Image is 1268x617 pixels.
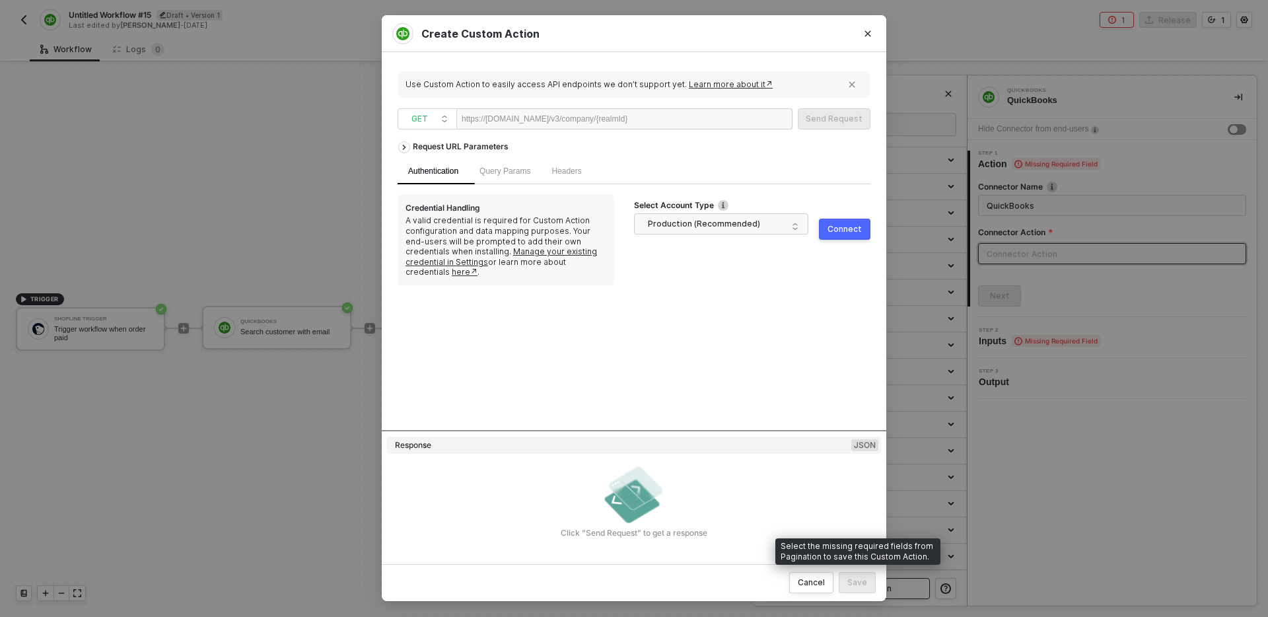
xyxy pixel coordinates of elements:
span: Step 2 [979,328,1100,333]
button: 1 [1100,12,1134,28]
a: Learn more about it↗ [689,80,773,90]
div: Use Custom Action to easily access API endpoints we don’t support yet. [405,80,842,91]
div: Step 1Action Missing Required FieldConnector Nameicon-infoConnector ActionNext [968,151,1257,307]
span: icon-minus [57,589,65,597]
a: here↗ [452,268,477,277]
span: Step 3 [979,369,1014,374]
button: Next [978,285,1021,307]
span: Inputs [979,334,1100,347]
div: Create Custom Action [392,23,876,44]
div: 1 [1221,15,1225,26]
div: Response [395,440,431,451]
div: Hide Connector from end-users [978,123,1088,135]
div: Click ”Send Request” to get a response [387,528,881,538]
span: GET [411,109,448,129]
div: QuickBooks [1007,88,1205,93]
label: Connector Action [978,227,1246,238]
img: icon-info [1091,126,1099,134]
sup: 0 [151,43,164,56]
span: icon-edit [159,11,166,18]
img: integration-icon [983,91,995,103]
span: icon-arrow-right [399,145,409,151]
div: https://[DOMAIN_NAME]/v3/company/{realmId} [462,109,627,129]
button: Close [940,86,956,102]
label: Connector Name [978,181,1246,192]
span: icon-error-page [1108,16,1116,24]
button: Connect [819,219,870,240]
span: Production (Recommended) [648,214,800,234]
div: A valid credential is required for Custom Action configuration and data mapping purposes. Your en... [405,216,606,278]
div: Workflow [40,44,92,55]
span: JSON [851,439,878,451]
span: [PERSON_NAME] [120,20,180,30]
span: Missing Required Field [1012,158,1100,170]
div: Authentication [408,165,458,178]
span: Headers [551,166,581,176]
img: icon-info [718,200,728,211]
input: Connector Action [978,243,1246,264]
div: Last edited by - [DATE] [69,20,633,30]
span: Untitled Workflow #15 [69,9,151,20]
span: Step 1 [978,151,1100,156]
span: icon-settings [1240,16,1248,24]
div: Request URL Parameters [406,135,515,159]
button: Cancel [789,573,833,594]
span: icon-close [848,81,856,89]
button: 1 [1202,12,1231,28]
img: integration-icon [44,14,55,26]
img: integration-icon [396,27,409,40]
button: back [16,12,32,28]
input: Enter description [987,198,1235,213]
div: QuickBooks [1007,94,1213,106]
span: icon-play [42,589,50,597]
div: Draft • Version 1 [157,10,223,20]
button: Send Request [798,108,870,129]
span: Output [979,375,1014,388]
button: Close [849,15,886,52]
a: Manage your existing credential in Settings [405,247,597,268]
span: icon-versioning [1208,16,1216,24]
div: Credential Handling [405,203,480,213]
img: back [18,15,29,25]
img: empty-state-send-request [601,462,667,528]
div: 1 [1121,15,1125,26]
div: Connect [828,224,862,235]
button: Save [839,573,876,594]
span: Missing Required Field [1012,335,1100,347]
span: Query Params [479,166,530,176]
span: Action [978,157,1100,170]
button: Release [1139,12,1197,28]
div: Logs [113,43,164,56]
div: Select the missing required fields from Pagination to save this Custom Action. [775,538,940,565]
div: Cancel [798,578,825,589]
img: icon-info [1047,182,1057,192]
label: Select Account Type [634,200,737,211]
span: icon-collapse-right [1234,93,1242,101]
span: icon-expand [73,589,81,597]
